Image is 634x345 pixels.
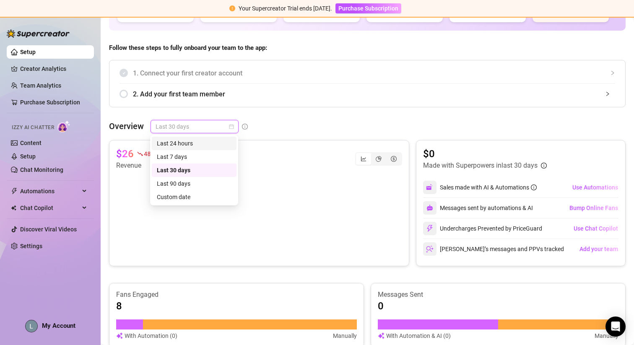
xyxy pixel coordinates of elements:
[152,163,236,177] div: Last 30 days
[333,331,357,340] article: Manually
[42,322,75,329] span: My Account
[423,222,542,235] div: Undercharges Prevented by PriceGuard
[531,184,537,190] span: info-circle
[120,63,615,83] div: 1. Connect your first creator account
[20,82,61,89] a: Team Analytics
[426,184,434,191] img: svg%3e
[20,140,42,146] a: Content
[157,152,231,161] div: Last 7 days
[116,290,357,299] article: Fans Engaged
[426,245,434,253] img: svg%3e
[157,139,231,148] div: Last 24 hours
[20,201,80,215] span: Chat Copilot
[426,205,433,211] img: svg%3e
[137,151,143,157] span: fall
[541,163,547,169] span: info-circle
[20,243,42,249] a: Settings
[20,99,80,106] a: Purchase Subscription
[378,290,618,299] article: Messages Sent
[116,161,153,171] article: Revenue
[116,331,123,340] img: svg%3e
[11,188,18,195] span: thunderbolt
[378,299,384,313] article: 0
[26,320,37,332] img: ACg8ocIFPTSVstI2GXAcK_vKoyyFkS4yjKd07USUnXV8mS1hMN_Zog=s96-c
[579,246,618,252] span: Add your team
[152,150,236,163] div: Last 7 days
[423,161,538,171] article: Made with Superpowers in last 30 days
[579,242,618,256] button: Add your team
[125,331,177,340] article: With Automation (0)
[335,3,401,13] button: Purchase Subscription
[361,156,366,162] span: line-chart
[376,156,382,162] span: pie-chart
[239,5,332,12] span: Your Supercreator Trial ends [DATE].
[144,150,153,158] span: 48 %
[116,299,122,313] article: 8
[20,153,36,160] a: Setup
[605,316,626,337] div: Open Intercom Messenger
[20,49,36,55] a: Setup
[338,5,398,12] span: Purchase Subscription
[152,190,236,204] div: Custom date
[109,120,144,132] article: Overview
[157,166,231,175] div: Last 30 days
[610,70,615,75] span: collapsed
[7,29,70,38] img: logo-BBDzfeDw.svg
[378,331,385,340] img: svg%3e
[157,192,231,202] div: Custom date
[229,5,235,11] span: exclamation-circle
[12,124,54,132] span: Izzy AI Chatter
[335,5,401,12] a: Purchase Subscription
[423,147,547,161] article: $0
[242,124,248,130] span: info-circle
[20,62,87,75] a: Creator Analytics
[595,331,618,340] article: Manually
[572,181,618,194] button: Use Automations
[574,225,618,232] span: Use Chat Copilot
[152,177,236,190] div: Last 90 days
[391,156,397,162] span: dollar-circle
[355,152,402,166] div: segmented control
[229,124,234,129] span: calendar
[133,89,615,99] span: 2. Add your first team member
[109,44,267,52] strong: Follow these steps to fully onboard your team to the app:
[423,201,533,215] div: Messages sent by automations & AI
[116,147,134,161] article: $26
[569,205,618,211] span: Bump Online Fans
[120,84,615,104] div: 2. Add your first team member
[57,120,70,132] img: AI Chatter
[426,225,434,232] img: svg%3e
[20,226,77,233] a: Discover Viral Videos
[11,205,16,211] img: Chat Copilot
[423,242,564,256] div: [PERSON_NAME]’s messages and PPVs tracked
[157,179,231,188] div: Last 90 days
[152,137,236,150] div: Last 24 hours
[20,166,63,173] a: Chat Monitoring
[440,183,537,192] div: Sales made with AI & Automations
[605,91,610,96] span: collapsed
[573,222,618,235] button: Use Chat Copilot
[133,68,615,78] span: 1. Connect your first creator account
[572,184,618,191] span: Use Automations
[156,120,234,133] span: Last 30 days
[20,184,80,198] span: Automations
[386,331,451,340] article: With Automation & AI (0)
[569,201,618,215] button: Bump Online Fans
